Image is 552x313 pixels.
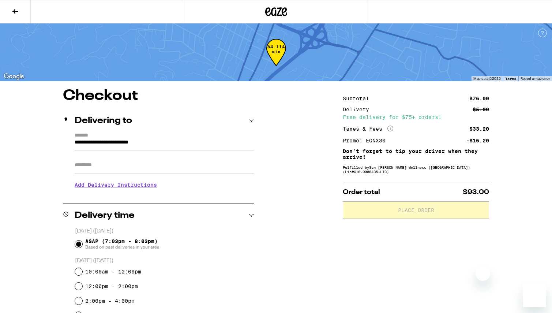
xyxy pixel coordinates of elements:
div: Free delivery for $75+ orders! [343,115,489,120]
h3: Add Delivery Instructions [75,176,254,193]
p: Don't forget to tip your driver when they arrive! [343,148,489,160]
div: $5.00 [473,107,489,112]
img: Google [2,72,26,81]
p: [DATE] ([DATE]) [75,257,254,264]
p: We'll contact you at [PHONE_NUMBER] when we arrive [75,193,254,199]
div: Delivery [343,107,374,112]
label: 12:00pm - 2:00pm [85,283,138,289]
h2: Delivery time [75,211,135,220]
div: Subtotal [343,96,374,101]
label: 2:00pm - 4:00pm [85,298,135,304]
h2: Delivering to [75,116,132,125]
div: -$16.20 [466,138,489,143]
span: ASAP (7:03pm - 8:03pm) [85,238,159,250]
a: Open this area in Google Maps (opens a new window) [2,72,26,81]
div: Taxes & Fees [343,126,393,132]
div: 54-114 min [266,44,286,72]
iframe: Button to launch messaging window [523,284,546,307]
div: Promo: EQNX30 [343,138,391,143]
span: $93.00 [463,189,489,195]
span: Place Order [398,208,434,213]
a: Report a map error [521,77,550,81]
div: $33.20 [469,126,489,131]
span: Order total [343,189,380,195]
span: Based on past deliveries in your area [85,244,159,250]
label: 10:00am - 12:00pm [85,269,141,275]
h1: Checkout [63,89,254,103]
a: Terms [505,77,516,81]
div: $76.00 [469,96,489,101]
p: [DATE] ([DATE]) [75,228,254,235]
iframe: Close message [476,266,490,281]
button: Place Order [343,201,489,219]
div: Fulfilled by San [PERSON_NAME] Wellness ([GEOGRAPHIC_DATA]) (Lic# C10-0000435-LIC ) [343,165,489,174]
span: Map data ©2025 [473,77,501,81]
